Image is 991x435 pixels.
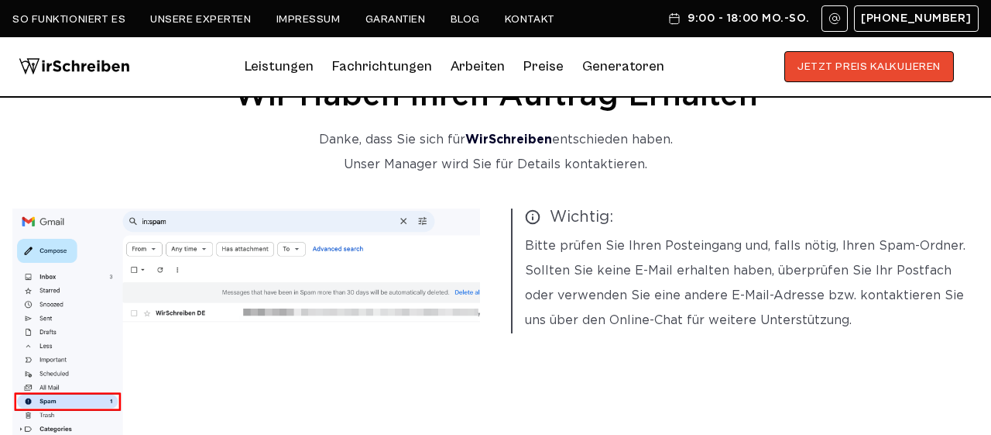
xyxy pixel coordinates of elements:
a: So funktioniert es [12,13,125,26]
a: [PHONE_NUMBER] [854,5,979,32]
p: Unser Manager wird Sie für Details kontaktieren. [12,153,979,178]
a: Generatoren [582,54,664,79]
a: Arbeiten [451,54,505,79]
a: Impressum [276,13,341,26]
a: Fachrichtungen [332,54,432,79]
p: Bitte prüfen Sie Ihren Posteingang und, falls nötig, Ihren Spam-Ordner. Sollten Sie keine E-Mail ... [525,234,979,333]
button: JETZT PREIS KALKULIEREN [784,51,954,82]
a: Unsere Experten [150,13,251,26]
span: Wichtig: [525,209,979,226]
img: Schedule [667,12,681,25]
img: Email [828,12,841,25]
p: Danke, dass Sie sich für entschieden haben. [12,128,979,153]
a: Garantien [365,13,426,26]
span: 9:00 - 18:00 Mo.-So. [688,12,809,25]
a: Kontakt [505,13,555,26]
a: Blog [451,13,480,26]
a: Leistungen [245,54,314,79]
a: Preise [523,58,564,74]
strong: WirSchreiben [465,134,552,146]
img: logo wirschreiben [19,51,130,82]
span: [PHONE_NUMBER] [861,12,972,25]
